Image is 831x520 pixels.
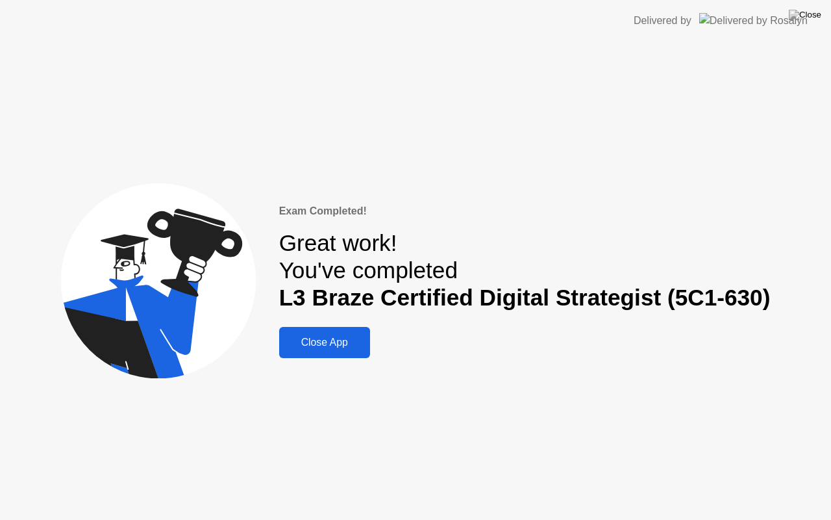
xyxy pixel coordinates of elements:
[279,229,771,312] div: Great work! You've completed
[283,337,366,348] div: Close App
[279,203,771,219] div: Exam Completed!
[279,285,771,310] b: L3 Braze Certified Digital Strategist (5C1-630)
[699,13,808,28] img: Delivered by Rosalyn
[279,327,370,358] button: Close App
[634,13,691,29] div: Delivered by
[789,10,821,20] img: Close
